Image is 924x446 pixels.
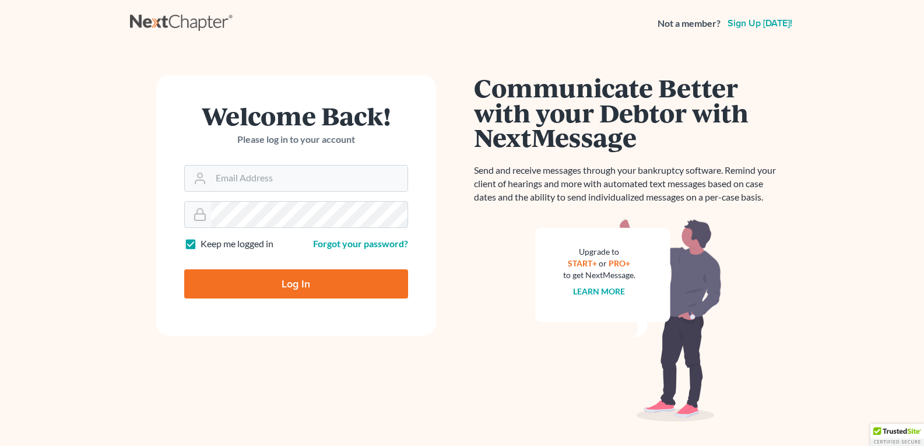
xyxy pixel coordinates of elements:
[211,166,407,191] input: Email Address
[568,258,597,268] a: START+
[474,75,783,150] h1: Communicate Better with your Debtor with NextMessage
[313,238,408,249] a: Forgot your password?
[535,218,722,422] img: nextmessage_bg-59042aed3d76b12b5cd301f8e5b87938c9018125f34e5fa2b7a6b67550977c72.svg
[870,424,924,446] div: TrustedSite Certified
[658,17,721,30] strong: Not a member?
[184,103,408,128] h1: Welcome Back!
[725,19,795,28] a: Sign up [DATE]!
[573,286,625,296] a: Learn more
[474,164,783,204] p: Send and receive messages through your bankruptcy software. Remind your client of hearings and mo...
[184,269,408,298] input: Log In
[184,133,408,146] p: Please log in to your account
[563,246,635,258] div: Upgrade to
[563,269,635,281] div: to get NextMessage.
[599,258,607,268] span: or
[609,258,630,268] a: PRO+
[201,237,273,251] label: Keep me logged in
